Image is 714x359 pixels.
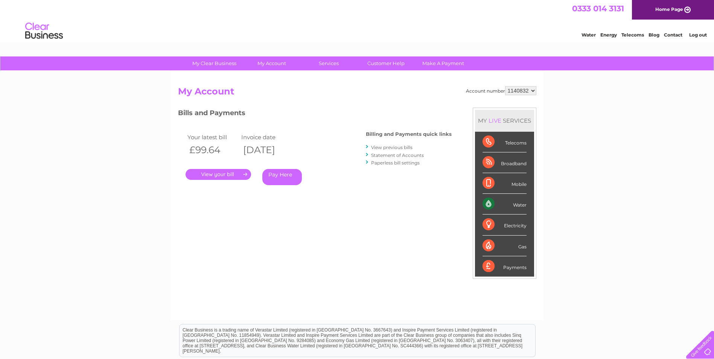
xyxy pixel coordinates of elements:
[600,32,617,38] a: Energy
[239,142,294,158] th: [DATE]
[582,32,596,38] a: Water
[298,56,360,70] a: Services
[25,20,63,43] img: logo.png
[487,117,503,124] div: LIVE
[475,110,534,131] div: MY SERVICES
[180,4,535,37] div: Clear Business is a trading name of Verastar Limited (registered in [GEOGRAPHIC_DATA] No. 3667643...
[483,236,527,256] div: Gas
[483,214,527,235] div: Electricity
[355,56,417,70] a: Customer Help
[239,132,294,142] td: Invoice date
[466,86,536,95] div: Account number
[621,32,644,38] a: Telecoms
[483,132,527,152] div: Telecoms
[371,145,413,150] a: View previous bills
[178,86,536,100] h2: My Account
[366,131,452,137] h4: Billing and Payments quick links
[178,108,452,121] h3: Bills and Payments
[689,32,707,38] a: Log out
[483,152,527,173] div: Broadband
[186,142,240,158] th: £99.64
[483,256,527,277] div: Payments
[649,32,659,38] a: Blog
[186,132,240,142] td: Your latest bill
[483,173,527,194] div: Mobile
[371,152,424,158] a: Statement of Accounts
[241,56,303,70] a: My Account
[186,169,251,180] a: .
[183,56,245,70] a: My Clear Business
[371,160,420,166] a: Paperless bill settings
[262,169,302,185] a: Pay Here
[664,32,682,38] a: Contact
[483,194,527,214] div: Water
[412,56,474,70] a: Make A Payment
[572,4,624,13] a: 0333 014 3131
